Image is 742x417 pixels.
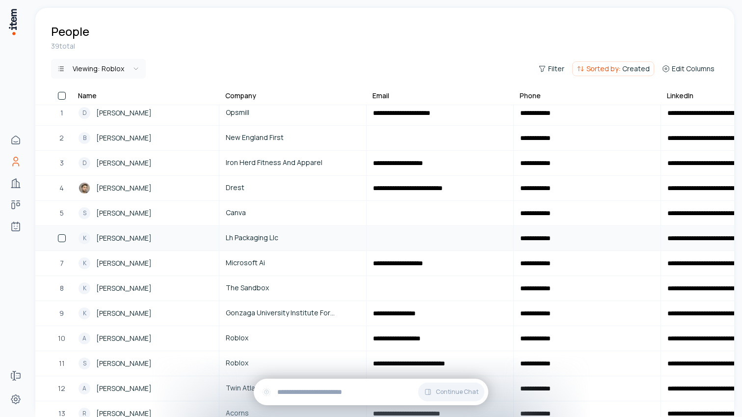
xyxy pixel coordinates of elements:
[6,173,26,193] a: Companies
[73,327,218,350] a: A[PERSON_NAME]
[226,107,360,118] span: Opsmill
[60,258,64,269] span: 7
[58,333,65,344] span: 10
[60,158,64,168] span: 3
[60,208,64,219] span: 5
[220,327,366,350] a: Roblox
[220,251,366,275] a: Microsoft Ai
[79,232,90,244] div: K
[51,24,89,39] h1: People
[96,108,152,118] span: [PERSON_NAME]
[520,91,541,101] div: Phone
[73,151,218,175] a: D[PERSON_NAME]
[226,307,360,318] span: Gonzaga University Institute For Informatics & Applied Technology
[220,377,366,400] a: Twin Atlas Llc
[226,383,360,393] span: Twin Atlas Llc
[672,64,715,74] span: Edit Columns
[6,130,26,150] a: Home
[73,251,218,275] a: K[PERSON_NAME]
[220,126,366,150] a: New England First
[220,352,366,375] a: Roblox
[73,352,218,375] a: S[PERSON_NAME]
[79,132,90,144] div: B
[220,226,366,250] a: Lh Packaging Llc
[96,383,152,394] span: [PERSON_NAME]
[534,62,568,76] button: Filter
[220,302,366,325] a: Gonzaga University Institute For Informatics & Applied Technology
[220,201,366,225] a: Canva
[372,91,389,101] div: Email
[96,183,152,194] span: [PERSON_NAME]
[79,383,90,394] div: A
[96,358,152,369] span: [PERSON_NAME]
[73,176,218,200] a: Martin Robaszewski[PERSON_NAME]
[226,333,360,343] span: Roblox
[59,183,64,194] span: 4
[73,101,218,125] a: D[PERSON_NAME]
[73,277,218,300] a: K[PERSON_NAME]
[79,307,90,319] div: K
[96,308,152,319] span: [PERSON_NAME]
[225,91,256,101] div: Company
[59,308,64,319] span: 9
[96,333,152,344] span: [PERSON_NAME]
[60,108,63,118] span: 1
[6,389,26,409] a: Settings
[226,207,360,218] span: Canva
[548,64,564,74] span: Filter
[73,126,218,150] a: B[PERSON_NAME]
[96,283,152,294] span: [PERSON_NAME]
[6,217,26,236] a: Agents
[96,133,152,143] span: [PERSON_NAME]
[220,277,366,300] a: The Sandbox
[226,182,360,193] span: Drest
[96,208,152,219] span: [PERSON_NAME]
[79,157,90,169] div: D
[79,333,90,344] div: A
[79,107,90,119] div: D
[79,257,90,269] div: K
[622,64,650,74] span: Created
[436,388,478,396] span: Continue Chat
[58,383,65,394] span: 12
[254,379,488,405] div: Continue Chat
[6,152,26,171] a: People
[73,64,124,74] div: Viewing:
[96,158,152,168] span: [PERSON_NAME]
[667,91,693,101] div: LinkedIn
[78,91,97,101] div: Name
[79,358,90,369] div: S
[79,282,90,294] div: K
[79,182,90,194] img: Martin Robaszewski
[59,358,65,369] span: 11
[6,366,26,386] a: Forms
[51,41,718,51] div: 39 total
[220,101,366,125] a: Opsmill
[226,358,360,368] span: Roblox
[79,207,90,219] div: S
[586,64,620,74] span: Sorted by:
[59,133,64,143] span: 2
[220,151,366,175] a: Iron Herd Fitness And Apparel
[73,226,218,250] a: K[PERSON_NAME]
[220,176,366,200] a: Drest
[418,383,484,401] button: Continue Chat
[73,377,218,400] a: A[PERSON_NAME]
[226,132,360,143] span: New England First
[658,62,718,76] button: Edit Columns
[226,257,360,268] span: Microsoft Ai
[96,258,152,269] span: [PERSON_NAME]
[226,282,360,293] span: The Sandbox
[226,157,360,168] span: Iron Herd Fitness And Apparel
[226,232,360,243] span: Lh Packaging Llc
[8,8,18,36] img: Item Brain Logo
[572,61,654,76] button: Sorted by:Created
[60,283,64,294] span: 8
[96,233,152,244] span: [PERSON_NAME]
[73,302,218,325] a: K[PERSON_NAME]
[73,201,218,225] a: S[PERSON_NAME]
[6,195,26,215] a: Deals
